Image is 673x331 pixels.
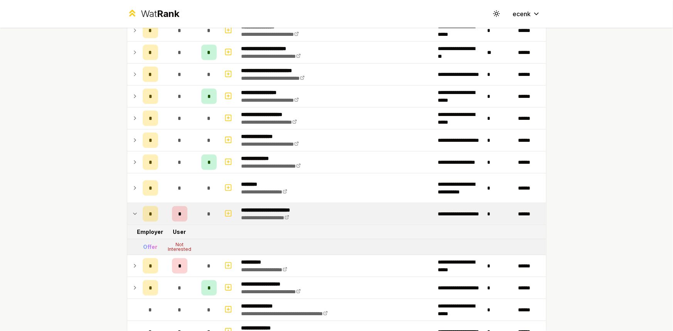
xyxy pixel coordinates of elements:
[127,8,180,20] a: WatRank
[507,7,546,21] button: ecenk
[513,9,531,18] span: ecenk
[141,8,179,20] div: Wat
[157,8,179,19] span: Rank
[161,225,198,239] td: User
[140,225,161,239] td: Employer
[164,242,195,252] div: Not Interested
[143,243,157,251] div: Offer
